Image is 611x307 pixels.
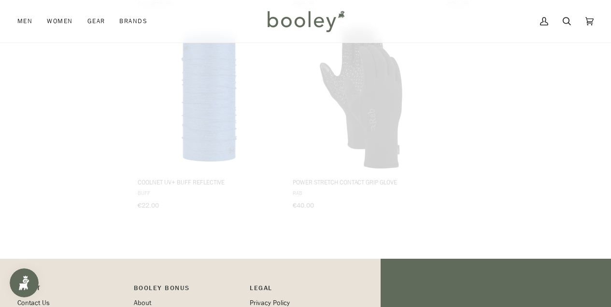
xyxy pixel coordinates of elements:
[47,16,72,26] span: Women
[250,283,356,298] p: Pipeline_Footer Sub
[134,283,241,298] p: Booley Bonus
[17,283,124,298] p: Pipeline_Footer Main
[119,16,147,26] span: Brands
[17,16,32,26] span: Men
[10,268,39,297] iframe: Button to open loyalty program pop-up
[263,7,348,35] img: Booley
[87,16,105,26] span: Gear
